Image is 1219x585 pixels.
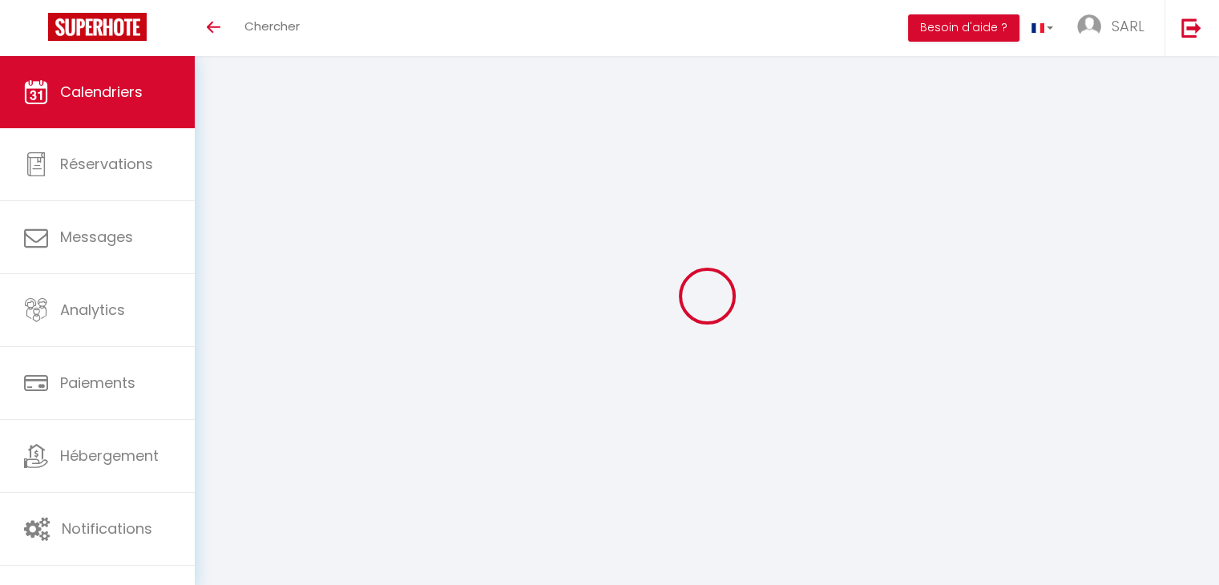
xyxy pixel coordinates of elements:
[60,300,125,320] span: Analytics
[60,373,135,393] span: Paiements
[908,14,1019,42] button: Besoin d'aide ?
[62,518,152,539] span: Notifications
[60,154,153,174] span: Réservations
[60,82,143,102] span: Calendriers
[60,446,159,466] span: Hébergement
[244,18,300,34] span: Chercher
[48,13,147,41] img: Super Booking
[1077,14,1101,38] img: ...
[60,227,133,247] span: Messages
[1181,18,1201,38] img: logout
[1112,16,1144,36] span: SARL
